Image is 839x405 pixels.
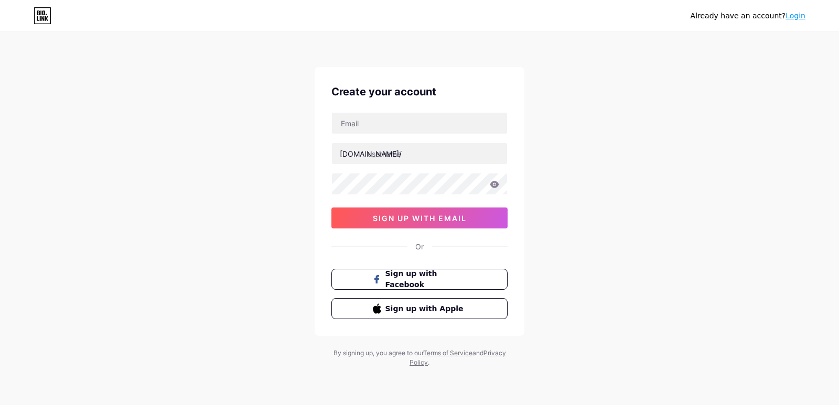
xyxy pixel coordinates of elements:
[331,207,508,228] button: sign up with email
[423,349,472,357] a: Terms of Service
[332,143,507,164] input: username
[332,113,507,134] input: Email
[331,269,508,290] button: Sign up with Facebook
[330,348,509,367] div: By signing up, you agree to our and .
[415,241,424,252] div: Or
[385,303,467,314] span: Sign up with Apple
[331,298,508,319] button: Sign up with Apple
[786,12,805,20] a: Login
[340,148,402,159] div: [DOMAIN_NAME]/
[385,268,467,290] span: Sign up with Facebook
[373,214,467,223] span: sign up with email
[331,84,508,100] div: Create your account
[691,10,805,21] div: Already have an account?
